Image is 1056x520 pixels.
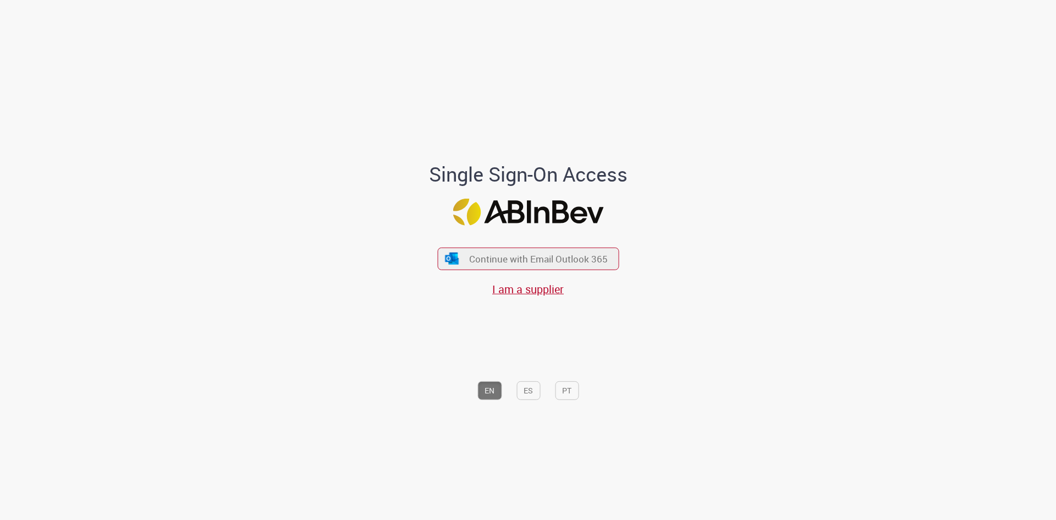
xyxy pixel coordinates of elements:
[376,163,681,185] h1: Single Sign-On Access
[469,253,608,265] span: Continue with Email Outlook 365
[555,381,579,400] button: PT
[492,282,564,297] a: I am a supplier
[516,381,540,400] button: ES
[477,381,502,400] button: EN
[444,253,460,264] img: ícone Azure/Microsoft 360
[453,199,603,226] img: Logo ABInBev
[437,248,619,270] button: ícone Azure/Microsoft 360 Continue with Email Outlook 365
